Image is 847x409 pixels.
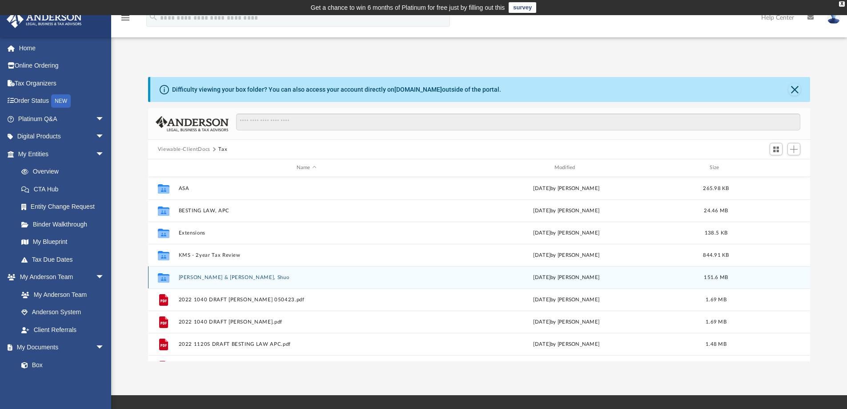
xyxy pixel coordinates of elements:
[12,163,118,181] a: Overview
[6,39,118,57] a: Home
[704,275,728,279] span: 151.6 MB
[509,2,536,13] a: survey
[178,208,434,214] button: BESTING LAW, APC
[178,252,434,258] button: KMS - 2year Tax Review
[394,86,442,93] a: [DOMAIN_NAME]
[438,273,694,281] div: [DATE] by [PERSON_NAME]
[6,128,118,146] a: Digital Productsarrow_drop_down
[706,319,727,324] span: 1.69 MB
[703,186,729,190] span: 265.98 KB
[438,207,694,215] div: [DATE] by [PERSON_NAME]
[120,12,131,23] i: menu
[4,11,84,28] img: Anderson Advisors Platinum Portal
[178,275,434,280] button: [PERSON_NAME] & [PERSON_NAME], Shuo
[148,177,811,361] div: grid
[12,356,109,374] a: Box
[12,215,118,233] a: Binder Walkthrough
[438,251,694,259] div: [DATE] by [PERSON_NAME]
[96,145,113,163] span: arrow_drop_down
[438,340,694,348] div: [DATE] by [PERSON_NAME]
[698,164,734,172] div: Size
[438,164,694,172] div: Modified
[12,374,113,392] a: Meeting Minutes
[6,268,113,286] a: My Anderson Teamarrow_drop_down
[12,180,118,198] a: CTA Hub
[218,146,227,154] button: Tax
[839,1,845,7] div: close
[178,297,434,303] button: 2022 1040 DRAFT [PERSON_NAME] 050423.pdf
[705,230,727,235] span: 138.5 KB
[788,83,801,96] button: Close
[96,268,113,287] span: arrow_drop_down
[6,110,118,128] a: Platinum Q&Aarrow_drop_down
[96,339,113,357] span: arrow_drop_down
[706,341,727,346] span: 1.48 MB
[51,94,71,108] div: NEW
[438,184,694,192] div: [DATE] by [PERSON_NAME]
[236,113,800,130] input: Search files and folders
[12,321,113,339] a: Client Referrals
[704,208,728,213] span: 24.46 MB
[12,286,109,304] a: My Anderson Team
[178,230,434,236] button: Extensions
[152,164,174,172] div: id
[706,297,727,302] span: 1.69 MB
[149,12,158,22] i: search
[12,233,113,251] a: My Blueprint
[12,198,118,216] a: Entity Change Request
[178,341,434,347] button: 2022 1120S DRAFT BESTING LAW APC.pdf
[6,57,118,75] a: Online Ordering
[6,145,118,163] a: My Entitiesarrow_drop_down
[172,85,501,94] div: Difficulty viewing your box folder? You can also access your account directly on outside of the p...
[438,229,694,237] div: [DATE] by [PERSON_NAME]
[703,252,729,257] span: 844.91 KB
[96,110,113,128] span: arrow_drop_down
[6,92,118,110] a: Order StatusNEW
[178,319,434,325] button: 2022 1040 DRAFT [PERSON_NAME].pdf
[178,164,434,172] div: Name
[6,339,113,356] a: My Documentsarrow_drop_down
[738,164,800,172] div: id
[12,304,113,321] a: Anderson System
[438,318,694,326] div: [DATE] by [PERSON_NAME]
[178,186,434,191] button: ASA
[6,74,118,92] a: Tax Organizers
[12,251,118,268] a: Tax Due Dates
[311,2,505,13] div: Get a chance to win 6 months of Platinum for free just by filling out this
[158,146,210,154] button: Viewable-ClientDocs
[827,11,840,24] img: User Pic
[96,128,113,146] span: arrow_drop_down
[787,143,801,155] button: Add
[120,17,131,23] a: menu
[438,296,694,304] div: [DATE] by [PERSON_NAME]
[770,143,783,155] button: Switch to Grid View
